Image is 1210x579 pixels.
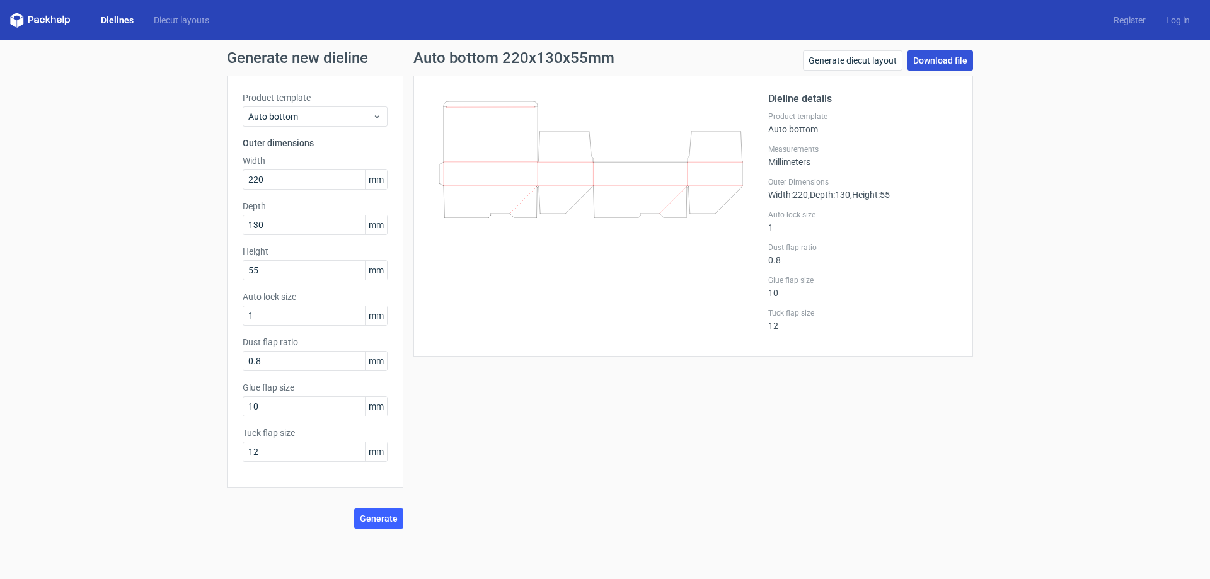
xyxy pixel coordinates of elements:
span: mm [365,352,387,370]
label: Outer Dimensions [768,177,957,187]
div: 0.8 [768,243,957,265]
span: mm [365,442,387,461]
span: Generate [360,514,398,523]
label: Measurements [768,144,957,154]
div: 1 [768,210,957,232]
h1: Generate new dieline [227,50,983,66]
label: Depth [243,200,388,212]
h2: Dieline details [768,91,957,106]
label: Auto lock size [768,210,957,220]
a: Generate diecut layout [803,50,902,71]
label: Dust flap ratio [768,243,957,253]
a: Register [1103,14,1156,26]
a: Log in [1156,14,1200,26]
span: mm [365,170,387,189]
label: Width [243,154,388,167]
label: Tuck flap size [768,308,957,318]
span: , Depth : 130 [808,190,850,200]
label: Product template [243,91,388,104]
span: , Height : 55 [850,190,890,200]
span: mm [365,215,387,234]
label: Dust flap ratio [243,336,388,348]
h1: Auto bottom 220x130x55mm [413,50,614,66]
label: Glue flap size [768,275,957,285]
a: Dielines [91,14,144,26]
div: 10 [768,275,957,298]
button: Generate [354,508,403,529]
h3: Outer dimensions [243,137,388,149]
span: mm [365,397,387,416]
span: Width : 220 [768,190,808,200]
a: Download file [907,50,973,71]
div: Millimeters [768,144,957,167]
span: mm [365,261,387,280]
label: Glue flap size [243,381,388,394]
span: mm [365,306,387,325]
a: Diecut layouts [144,14,219,26]
label: Tuck flap size [243,427,388,439]
label: Auto lock size [243,290,388,303]
span: Auto bottom [248,110,372,123]
label: Product template [768,112,957,122]
div: Auto bottom [768,112,957,134]
label: Height [243,245,388,258]
div: 12 [768,308,957,331]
